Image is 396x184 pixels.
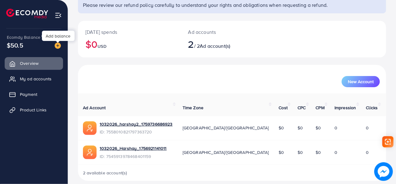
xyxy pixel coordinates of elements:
[98,43,106,49] span: USD
[342,76,380,87] button: New Account
[316,149,321,155] span: $0
[188,37,194,51] span: 2
[5,88,63,101] a: Payment
[100,121,173,127] a: 1032026_harshay2_1759736686923
[20,107,47,113] span: Product Links
[5,73,63,85] a: My ad accounts
[298,125,303,131] span: $0
[55,43,61,49] img: image
[374,162,393,181] img: image
[100,129,173,135] span: ID: 7558010821797363720
[83,105,106,111] span: Ad Account
[7,34,40,40] span: Ecomdy Balance
[83,121,97,135] img: ic-ads-acc.e4c84228.svg
[100,153,167,159] span: ID: 7545913978468401159
[20,60,39,66] span: Overview
[6,9,48,18] img: logo
[298,105,306,111] span: CPC
[20,91,37,97] span: Payment
[335,125,337,131] span: 0
[83,1,382,9] p: Please review our refund policy carefully to understand your rights and obligations when requesti...
[42,31,75,41] div: Add balance
[188,38,250,50] h2: / 2
[100,145,167,151] a: 1032026_Harshay_1756921141011
[366,105,378,111] span: Clicks
[316,105,325,111] span: CPM
[83,146,97,159] img: ic-ads-acc.e4c84228.svg
[83,170,127,176] span: 2 available account(s)
[200,43,230,49] span: Ad account(s)
[183,105,203,111] span: Time Zone
[279,105,288,111] span: Cost
[7,41,23,50] span: $50.5
[316,125,321,131] span: $0
[183,149,269,155] span: [GEOGRAPHIC_DATA]/[GEOGRAPHIC_DATA]
[335,105,356,111] span: Impression
[188,28,250,36] p: Ad accounts
[298,149,303,155] span: $0
[85,38,173,50] h2: $0
[279,149,284,155] span: $0
[366,149,369,155] span: 0
[5,104,63,116] a: Product Links
[335,149,337,155] span: 0
[20,76,52,82] span: My ad accounts
[5,57,63,70] a: Overview
[183,125,269,131] span: [GEOGRAPHIC_DATA]/[GEOGRAPHIC_DATA]
[85,28,173,36] p: [DATE] spends
[366,125,369,131] span: 0
[279,125,284,131] span: $0
[348,79,374,84] span: New Account
[55,12,62,19] img: menu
